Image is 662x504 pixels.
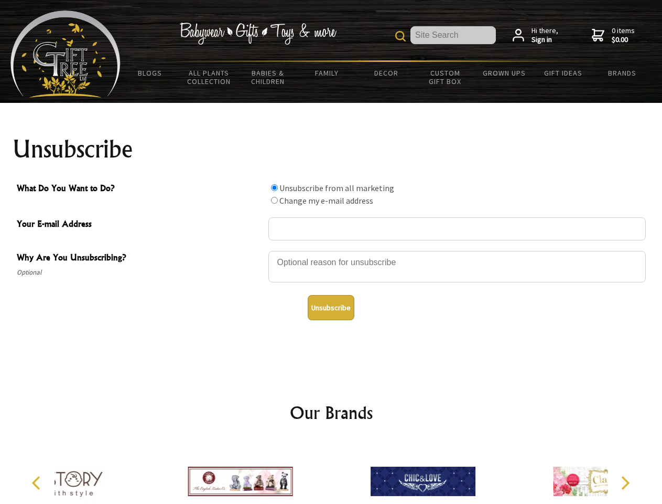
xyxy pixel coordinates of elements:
[17,217,263,233] span: Your E-mail Address
[531,35,558,45] strong: Sign in
[180,62,239,92] a: All Plants Collection
[298,62,357,84] a: Family
[17,251,263,266] span: Why Are You Unsubscribing?
[17,182,263,197] span: What Do You Want to Do?
[279,183,394,193] label: Unsubscribe from all marketing
[268,217,646,240] input: Your E-mail Address
[279,195,373,206] label: Change my e-mail address
[534,62,593,84] a: Gift Ideas
[121,62,180,84] a: BLOGS
[513,26,558,45] a: Hi there,Sign in
[268,251,646,282] textarea: Why Are You Unsubscribing?
[474,62,534,84] a: Grown Ups
[416,62,475,92] a: Custom Gift Box
[179,23,337,45] img: Babywear - Gifts - Toys & more
[356,62,416,84] a: Decor
[271,184,278,191] input: What Do You Want to Do?
[10,10,121,98] img: Babyware - Gifts - Toys and more...
[613,471,636,495] button: Next
[593,62,652,84] a: Brands
[410,26,496,44] input: Site Search
[612,35,635,45] strong: $0.00
[592,26,635,45] a: 0 items$0.00
[271,197,278,204] input: What Do You Want to Do?
[308,295,354,320] button: Unsubscribe
[612,26,635,45] span: 0 items
[238,62,298,92] a: Babies & Children
[17,266,263,279] span: Optional
[26,471,49,495] button: Previous
[21,400,642,425] h2: Our Brands
[395,31,406,41] img: product search
[531,26,558,45] span: Hi there,
[13,136,650,162] h1: Unsubscribe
